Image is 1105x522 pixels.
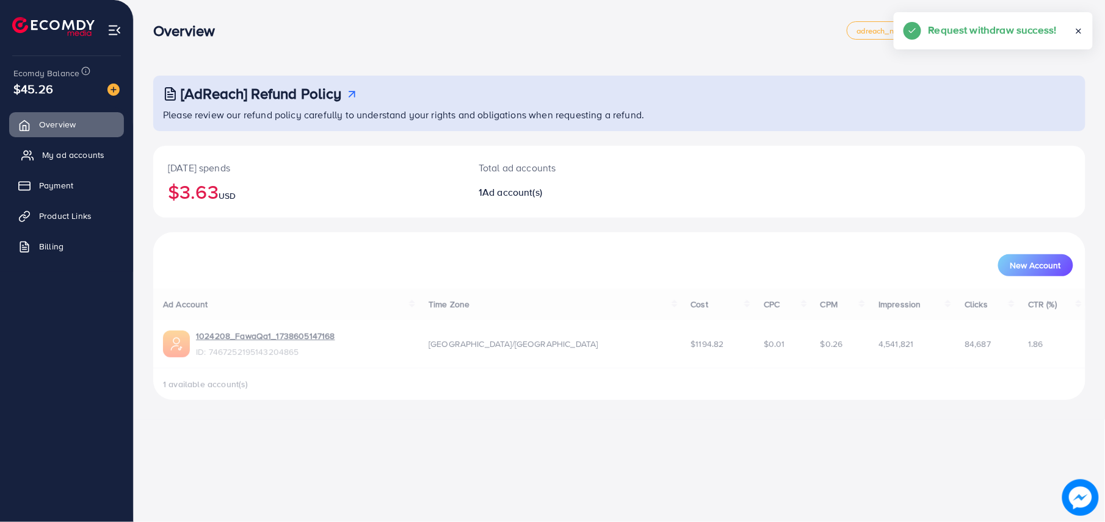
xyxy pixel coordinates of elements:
[12,17,95,36] img: logo
[13,80,53,98] span: $45.26
[9,204,124,228] a: Product Links
[9,173,124,198] a: Payment
[9,143,124,167] a: My ad accounts
[181,85,342,102] h3: [AdReach] Refund Policy
[847,21,949,40] a: adreach_new_package
[929,22,1057,38] h5: Request withdraw success!
[13,67,79,79] span: Ecomdy Balance
[39,118,76,130] span: Overview
[1010,261,1061,270] span: New Account
[39,179,73,191] span: Payment
[168,180,449,203] h2: $3.63
[107,84,120,96] img: image
[1062,479,1099,516] img: image
[39,210,92,222] span: Product Links
[482,185,542,199] span: Ad account(s)
[479,160,683,175] p: Total ad accounts
[9,112,124,137] a: Overview
[39,240,63,252] span: Billing
[163,107,1078,122] p: Please review our refund policy carefully to understand your rights and obligations when requesti...
[998,254,1073,276] button: New Account
[857,27,939,35] span: adreach_new_package
[107,23,121,37] img: menu
[219,190,236,202] span: USD
[479,187,683,198] h2: 1
[9,234,124,259] a: Billing
[168,160,449,175] p: [DATE] spends
[42,149,104,161] span: My ad accounts
[153,22,225,40] h3: Overview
